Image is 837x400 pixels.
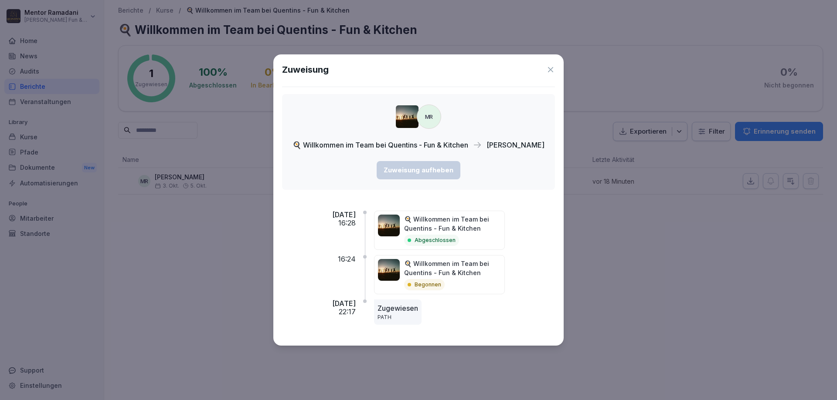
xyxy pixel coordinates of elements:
[332,299,356,308] p: [DATE]
[415,281,441,289] p: Begonnen
[377,161,460,179] button: Zuweisung aufheben
[378,313,418,321] p: PATH
[404,259,501,277] p: 🍳 Willkommen im Team bei Quentins - Fun & Kitchen
[415,236,456,244] p: Abgeschlossen
[417,104,441,129] div: MR
[339,308,356,316] p: 22:17
[487,140,544,150] p: [PERSON_NAME]
[338,219,356,227] p: 16:28
[282,63,329,76] h1: Zuweisung
[378,259,400,281] img: mjy02bxmf13299u72crwpnd8.png
[378,303,418,313] p: Zugewiesen
[384,165,453,175] div: Zuweisung aufheben
[404,215,501,233] p: 🍳 Willkommen im Team bei Quentins - Fun & Kitchen
[293,140,468,150] p: 🍳 Willkommen im Team bei Quentins - Fun & Kitchen
[378,215,400,236] img: mjy02bxmf13299u72crwpnd8.png
[338,255,356,263] p: 16:24
[332,211,356,219] p: [DATE]
[396,105,418,128] img: mjy02bxmf13299u72crwpnd8.png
